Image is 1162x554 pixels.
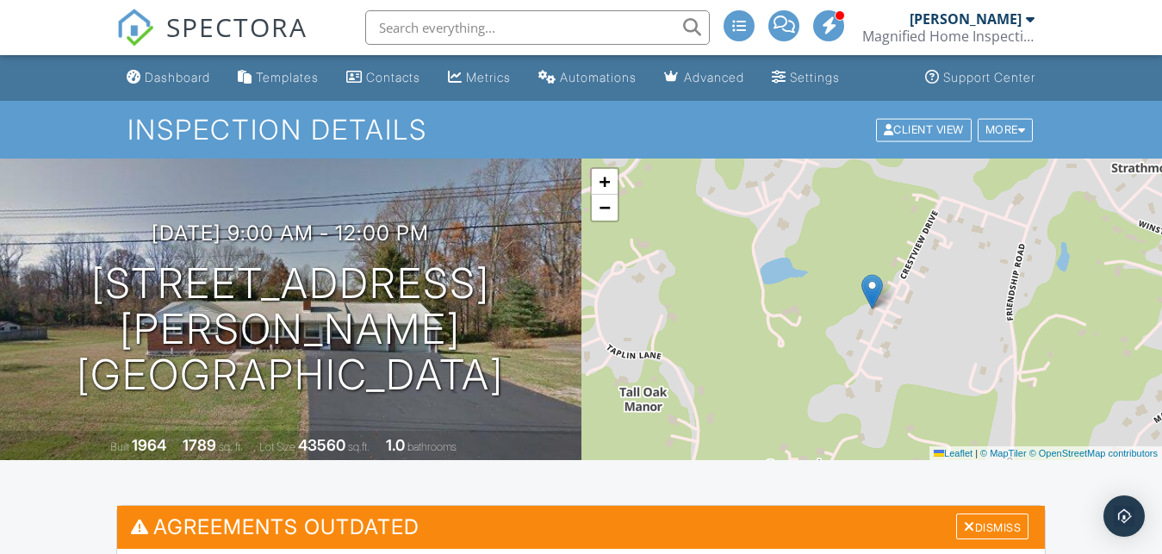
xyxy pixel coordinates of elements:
div: Support Center [943,70,1035,84]
h3: [DATE] 9:00 am - 12:00 pm [152,221,429,245]
input: Search everything... [365,10,710,45]
h3: Agreements Outdated [117,506,1045,548]
span: Built [110,440,129,453]
span: bathrooms [407,440,457,453]
div: Magnified Home Inspections [862,28,1035,45]
div: 1.0 [386,436,405,454]
div: Advanced [684,70,744,84]
span: − [599,196,610,218]
span: | [975,448,978,458]
div: Automations [560,70,637,84]
span: sq. ft. [219,440,243,453]
div: [PERSON_NAME] [910,10,1022,28]
a: Zoom out [592,195,618,221]
a: Metrics [441,62,518,94]
div: Settings [790,70,840,84]
span: + [599,171,610,192]
h1: Inspection Details [127,115,1035,145]
a: Automations (Advanced) [531,62,643,94]
div: 1964 [132,436,166,454]
div: 43560 [298,436,345,454]
a: Dashboard [120,62,217,94]
div: More [978,118,1034,141]
img: Marker [861,274,883,309]
div: Metrics [466,70,511,84]
div: 1789 [183,436,216,454]
span: SPECTORA [166,9,308,45]
a: Contacts [339,62,427,94]
a: Advanced [657,62,751,94]
div: Contacts [366,70,420,84]
a: Client View [874,122,976,135]
a: Leaflet [934,448,972,458]
h1: [STREET_ADDRESS] [PERSON_NAME][GEOGRAPHIC_DATA] [28,261,554,397]
span: sq.ft. [348,440,370,453]
div: Dismiss [956,514,1028,540]
a: Zoom in [592,169,618,195]
a: Settings [765,62,847,94]
a: © OpenStreetMap contributors [1029,448,1158,458]
img: The Best Home Inspection Software - Spectora [116,9,154,47]
div: Open Intercom Messenger [1103,495,1145,537]
a: Support Center [918,62,1042,94]
div: Dashboard [145,70,210,84]
div: Client View [876,118,972,141]
div: Templates [256,70,319,84]
span: Lot Size [259,440,295,453]
a: © MapTiler [980,448,1027,458]
a: SPECTORA [116,23,308,59]
a: Templates [231,62,326,94]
